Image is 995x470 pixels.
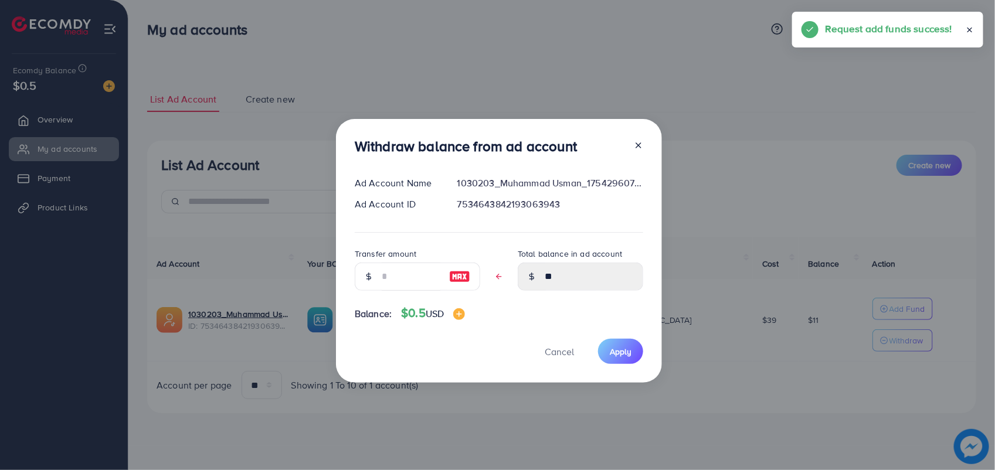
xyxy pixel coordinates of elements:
[401,306,465,321] h4: $0.5
[449,270,470,284] img: image
[826,21,952,36] h5: Request add funds success!
[518,248,622,260] label: Total balance in ad account
[598,339,643,364] button: Apply
[355,138,577,155] h3: Withdraw balance from ad account
[453,308,465,320] img: image
[448,176,653,190] div: 1030203_Muhammad Usman_1754296073204
[345,197,448,211] div: Ad Account ID
[530,339,589,364] button: Cancel
[448,197,653,211] div: 7534643842193063943
[610,346,631,357] span: Apply
[355,248,416,260] label: Transfer amount
[545,345,574,358] span: Cancel
[345,176,448,190] div: Ad Account Name
[426,307,444,320] span: USD
[355,307,392,321] span: Balance:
